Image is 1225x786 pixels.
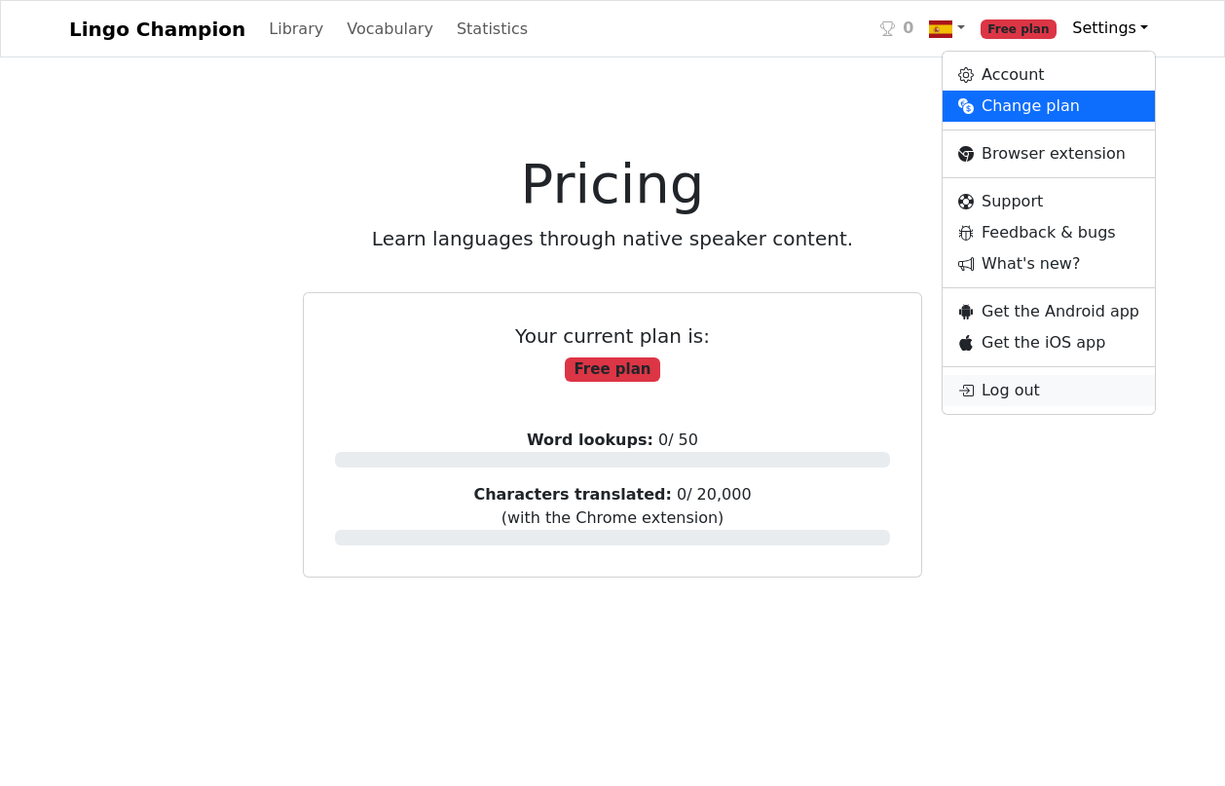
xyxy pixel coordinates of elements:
a: Settings [1064,9,1156,48]
p: Learn languages through native speaker content. [239,224,986,253]
a: Library [261,10,331,49]
h5: Your current plan is: [335,324,890,348]
a: What's new? [943,248,1155,280]
a: Change plan [943,91,1155,122]
a: 0 [872,9,921,49]
a: Browser extension [943,138,1155,169]
span: 0 / 20,000 (with the Chrome extension) [473,485,751,527]
strong: Characters translated: [473,485,671,504]
a: Feedback & bugs [943,217,1155,248]
a: Account [943,59,1155,91]
h1: Pricing [239,151,986,216]
a: Get the Android app [943,296,1155,327]
a: Vocabulary [339,10,441,49]
span: Free plan [981,19,1058,39]
a: Get the iOS app [943,327,1155,358]
span: Free plan [565,357,660,383]
a: Free plan [973,9,1065,49]
strong: Word lookups: [527,430,653,449]
a: Statistics [449,10,536,49]
a: Lingo Champion [69,10,245,49]
img: es.svg [929,18,952,41]
span: 0 / 50 [527,430,698,449]
a: Log out [943,375,1155,406]
span: 0 [903,17,913,40]
a: Support [943,186,1155,217]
